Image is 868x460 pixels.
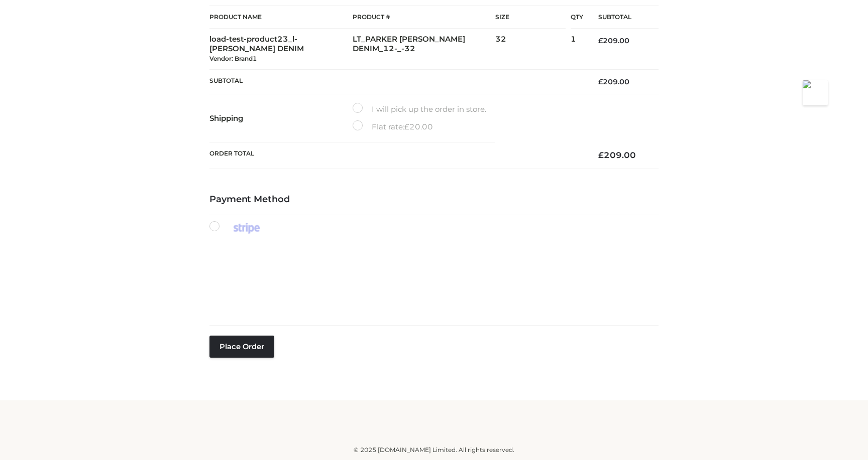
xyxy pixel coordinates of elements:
[353,120,433,133] label: Flat rate:
[209,29,353,69] td: load-test-product23_l-[PERSON_NAME] DENIM
[209,336,274,358] button: Place order
[353,6,496,29] th: Product #
[404,122,409,131] span: £
[598,36,629,45] bdi: 209.00
[353,29,496,69] td: LT_PARKER [PERSON_NAME] DENIM_12-_-32
[495,6,566,29] th: Size
[598,77,629,86] bdi: 209.00
[207,245,657,309] iframe: Secure payment input frame
[495,29,571,69] td: 32
[209,194,659,205] h4: Payment Method
[598,36,603,45] span: £
[598,150,604,160] span: £
[209,94,353,142] th: Shipping
[404,122,433,131] bdi: 20.00
[209,142,583,169] th: Order Total
[101,445,767,455] div: © 2025 [DOMAIN_NAME] Limited. All rights reserved.
[571,29,583,69] td: 1
[598,77,603,86] span: £
[598,150,636,160] bdi: 209.00
[571,6,583,29] th: Qty
[353,103,486,116] label: I will pick up the order in store.
[583,6,659,29] th: Subtotal
[209,55,257,62] small: Vendor: Brand1
[209,6,353,29] th: Product Name
[209,69,583,94] th: Subtotal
